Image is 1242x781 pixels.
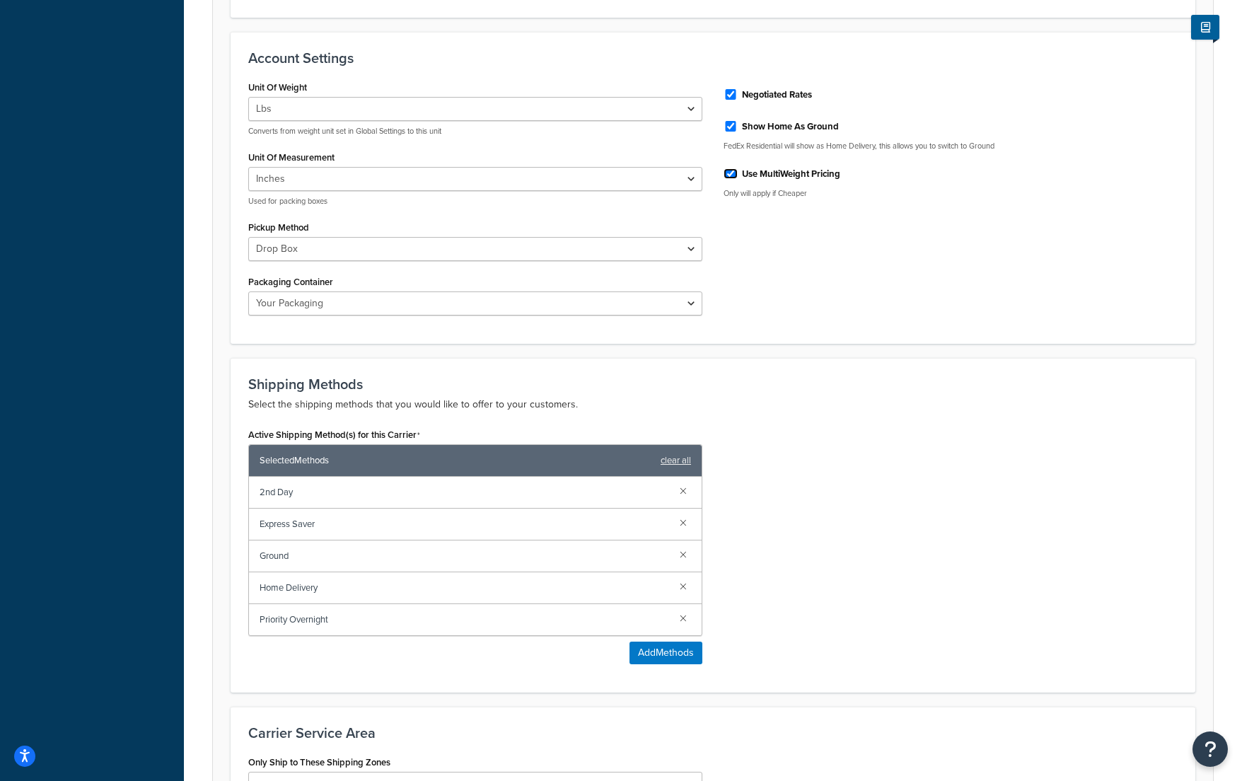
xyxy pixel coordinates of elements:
label: Only Ship to These Shipping Zones [248,757,390,768]
p: Converts from weight unit set in Global Settings to this unit [248,126,702,137]
button: AddMethods [629,642,702,664]
span: Priority Overnight [260,610,668,630]
h3: Carrier Service Area [248,725,1178,741]
span: Express Saver [260,514,668,534]
label: Unit Of Measurement [248,152,335,163]
label: Pickup Method [248,222,309,233]
span: Home Delivery [260,578,668,598]
h3: Account Settings [248,50,1178,66]
span: Selected Methods [260,451,654,470]
button: Open Resource Center [1192,731,1228,767]
label: Use MultiWeight Pricing [742,168,840,180]
a: clear all [661,451,691,470]
label: Negotiated Rates [742,88,812,101]
label: Packaging Container [248,277,333,287]
button: Show Help Docs [1191,15,1219,40]
p: FedEx Residential will show as Home Delivery, this allows you to switch to Ground [724,141,1178,151]
h3: Shipping Methods [248,376,1178,392]
p: Used for packing boxes [248,196,702,207]
label: Show Home As Ground [742,120,839,133]
span: Ground [260,546,668,566]
p: Only will apply if Cheaper [724,188,1178,199]
p: Select the shipping methods that you would like to offer to your customers. [248,396,1178,413]
label: Active Shipping Method(s) for this Carrier [248,429,420,441]
label: Unit Of Weight [248,82,307,93]
span: 2nd Day [260,482,668,502]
